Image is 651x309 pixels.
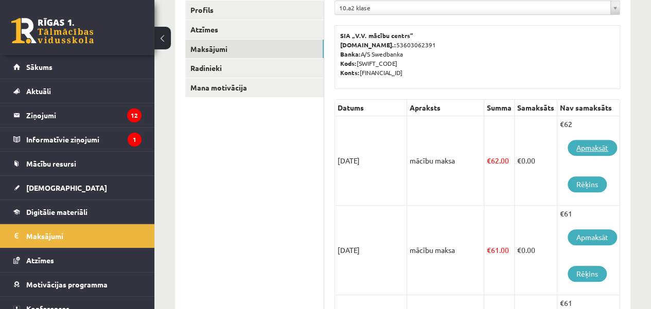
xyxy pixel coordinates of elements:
[557,206,620,295] td: €61
[487,156,491,165] span: €
[185,78,324,97] a: Mana motivācija
[517,156,521,165] span: €
[13,200,142,224] a: Digitālie materiāli
[515,206,557,295] td: 0.00
[26,207,87,216] span: Digitālie materiāli
[517,245,521,255] span: €
[407,116,484,206] td: mācību maksa
[557,116,620,206] td: €62
[568,176,607,192] a: Rēķins
[13,248,142,272] a: Atzīmes
[484,116,515,206] td: 62.00
[26,128,142,151] legend: Informatīvie ziņojumi
[13,176,142,199] a: [DEMOGRAPHIC_DATA]
[26,256,54,265] span: Atzīmes
[340,41,396,49] b: [DOMAIN_NAME].:
[335,100,407,116] th: Datums
[340,59,357,67] b: Kods:
[26,62,52,71] span: Sākums
[335,1,620,14] a: 10.a2 klase
[407,206,484,295] td: mācību maksa
[26,183,107,192] span: [DEMOGRAPHIC_DATA]
[26,103,142,127] legend: Ziņojumi
[185,59,324,78] a: Radinieki
[26,224,142,248] legend: Maksājumi
[568,140,617,156] a: Apmaksāt
[13,128,142,151] a: Informatīvie ziņojumi1
[13,103,142,127] a: Ziņojumi12
[185,20,324,39] a: Atzīmes
[26,159,76,168] span: Mācību resursi
[128,133,142,147] i: 1
[11,18,94,44] a: Rīgas 1. Tālmācības vidusskola
[340,68,360,77] b: Konts:
[340,31,614,77] p: 53603062391 A/S Swedbanka [SWIFT_CODE] [FINANCIAL_ID]
[185,40,324,59] a: Maksājumi
[335,206,407,295] td: [DATE]
[13,55,142,79] a: Sākums
[127,108,142,122] i: 12
[13,224,142,248] a: Maksājumi
[13,272,142,296] a: Motivācijas programma
[26,280,108,289] span: Motivācijas programma
[407,100,484,116] th: Apraksts
[557,100,620,116] th: Nav samaksāts
[568,266,607,282] a: Rēķins
[340,31,414,40] b: SIA „V.V. mācību centrs”
[13,79,142,103] a: Aktuāli
[487,245,491,255] span: €
[568,229,617,245] a: Apmaksāt
[13,152,142,175] a: Mācību resursi
[515,100,557,116] th: Samaksāts
[484,206,515,295] td: 61.00
[484,100,515,116] th: Summa
[185,1,324,20] a: Profils
[339,1,606,14] span: 10.a2 klase
[26,86,51,96] span: Aktuāli
[340,50,361,58] b: Banka:
[335,116,407,206] td: [DATE]
[515,116,557,206] td: 0.00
